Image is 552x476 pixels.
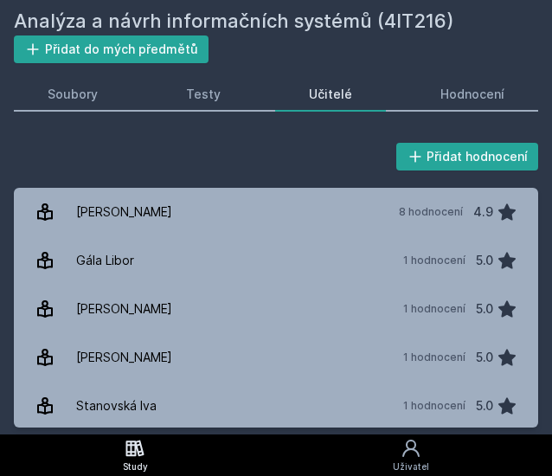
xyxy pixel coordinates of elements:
div: [PERSON_NAME] [76,195,172,229]
a: Soubory [14,77,132,112]
div: Učitelé [309,86,352,103]
a: [PERSON_NAME] 1 hodnocení 5.0 [14,285,538,333]
div: Testy [186,86,221,103]
a: Učitelé [275,77,386,112]
a: [PERSON_NAME] 1 hodnocení 5.0 [14,333,538,382]
div: 5.0 [476,340,493,375]
div: 5.0 [476,292,493,326]
a: Hodnocení [407,77,538,112]
div: Hodnocení [440,86,504,103]
div: 5.0 [476,389,493,423]
div: Uživatel [393,460,429,473]
div: 1 hodnocení [403,254,465,267]
div: [PERSON_NAME] [76,340,172,375]
button: Přidat hodnocení [396,143,539,170]
a: Testy [152,77,254,112]
a: Gála Libor 1 hodnocení 5.0 [14,236,538,285]
div: [PERSON_NAME] [76,292,172,326]
button: Přidat do mých předmětů [14,35,209,63]
div: Soubory [48,86,98,103]
div: 5.0 [476,243,493,278]
a: Stanovská Iva 1 hodnocení 5.0 [14,382,538,430]
div: 1 hodnocení [403,399,465,413]
div: 8 hodnocení [399,205,463,219]
div: 1 hodnocení [403,302,465,316]
div: Gála Libor [76,243,134,278]
a: [PERSON_NAME] 8 hodnocení 4.9 [14,188,538,236]
div: 1 hodnocení [403,351,465,364]
div: Stanovská Iva [76,389,157,423]
h2: Analýza a návrh informačních systémů (4IT216) [14,7,538,35]
div: Study [123,460,148,473]
div: 4.9 [473,195,493,229]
